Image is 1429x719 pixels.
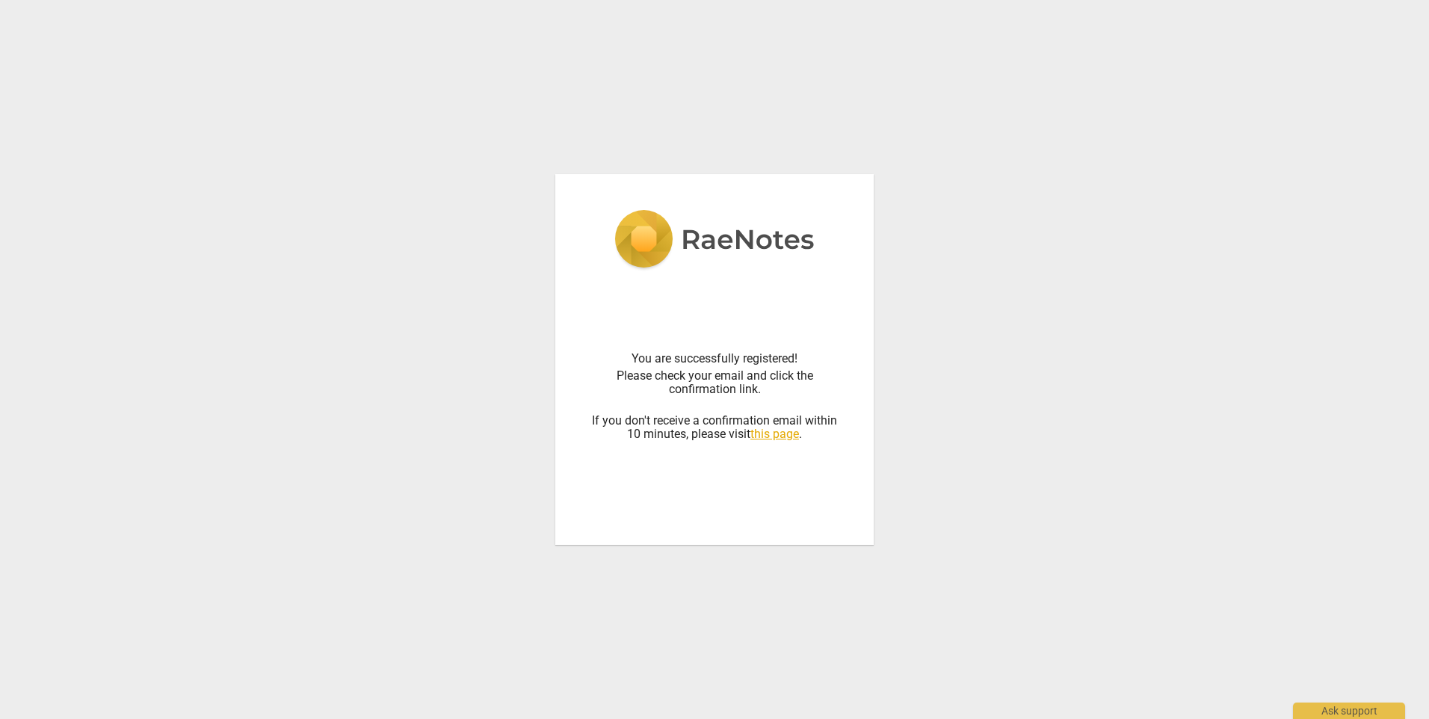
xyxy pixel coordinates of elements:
[614,210,815,271] img: 5ac2273c67554f335776073100b6d88f.svg
[1293,703,1405,719] div: Ask support
[591,352,838,365] div: You are successfully registered!
[750,427,799,441] a: this page
[591,401,838,442] div: If you don't receive a confirmation email within 10 minutes, please visit .
[591,369,838,397] div: Please check your email and click the confirmation link.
